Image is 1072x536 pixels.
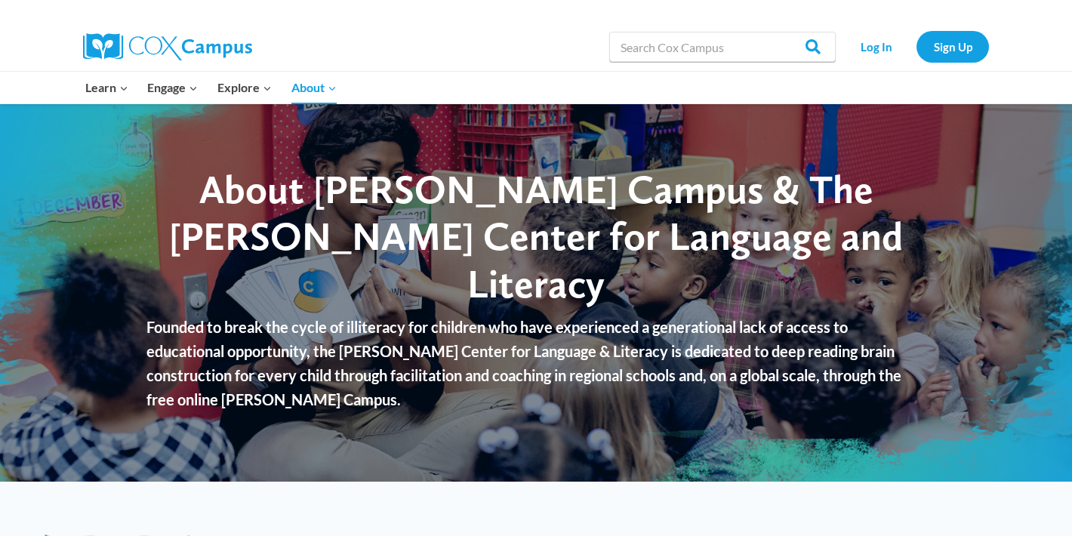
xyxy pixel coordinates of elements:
[916,31,989,62] a: Sign Up
[147,78,198,97] span: Engage
[169,165,903,307] span: About [PERSON_NAME] Campus & The [PERSON_NAME] Center for Language and Literacy
[85,78,128,97] span: Learn
[843,31,989,62] nav: Secondary Navigation
[609,32,836,62] input: Search Cox Campus
[146,315,925,411] p: Founded to break the cycle of illiteracy for children who have experienced a generational lack of...
[83,33,252,60] img: Cox Campus
[843,31,909,62] a: Log In
[291,78,337,97] span: About
[217,78,272,97] span: Explore
[75,72,346,103] nav: Primary Navigation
